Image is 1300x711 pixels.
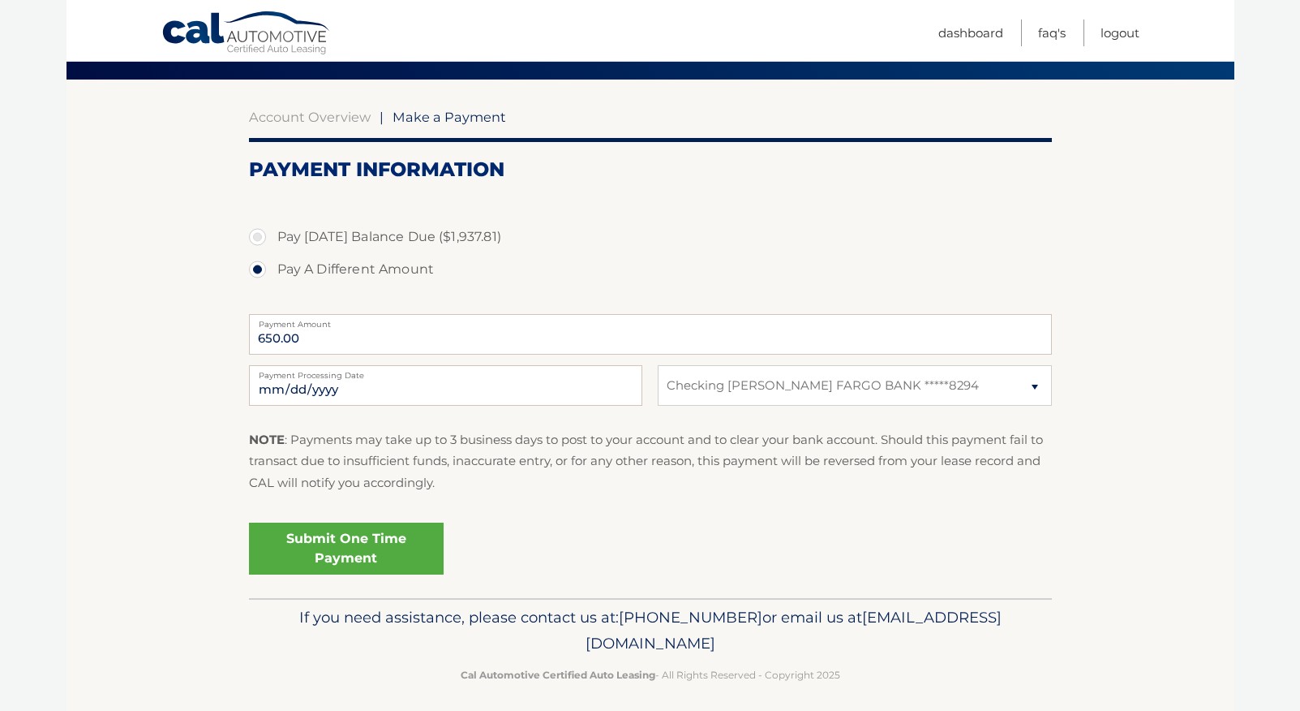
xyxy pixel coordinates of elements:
[249,253,1052,286] label: Pay A Different Amount
[249,221,1052,253] label: Pay [DATE] Balance Due ($1,937.81)
[938,19,1003,46] a: Dashboard
[1038,19,1066,46] a: FAQ's
[249,314,1052,355] input: Payment Amount
[249,429,1052,493] p: : Payments may take up to 3 business days to post to your account and to clear your bank account....
[249,365,642,378] label: Payment Processing Date
[586,608,1002,653] span: [EMAIL_ADDRESS][DOMAIN_NAME]
[249,314,1052,327] label: Payment Amount
[249,523,444,575] a: Submit One Time Payment
[161,11,332,58] a: Cal Automotive
[260,605,1041,657] p: If you need assistance, please contact us at: or email us at
[249,432,285,447] strong: NOTE
[619,608,762,627] span: [PHONE_NUMBER]
[249,157,1052,182] h2: Payment Information
[1100,19,1139,46] a: Logout
[380,109,384,125] span: |
[393,109,506,125] span: Make a Payment
[249,109,371,125] a: Account Overview
[249,365,642,406] input: Payment Date
[260,666,1041,683] p: - All Rights Reserved - Copyright 2025
[461,669,655,681] strong: Cal Automotive Certified Auto Leasing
